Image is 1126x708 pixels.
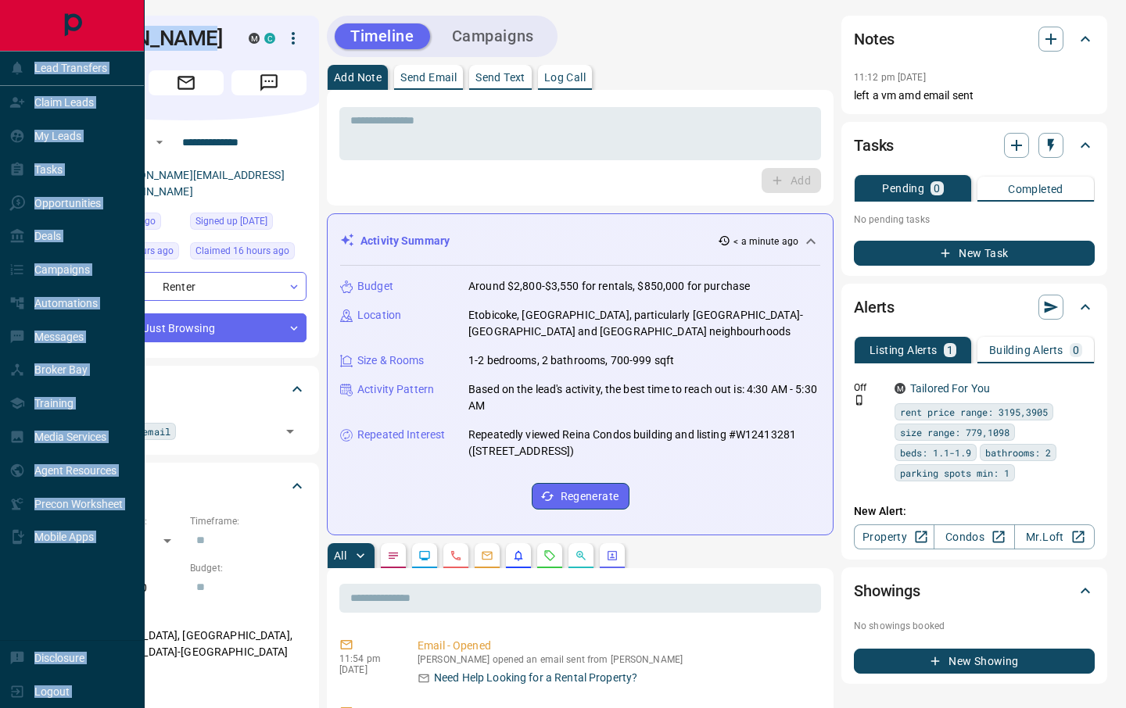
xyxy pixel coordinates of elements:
h2: Showings [854,578,920,603]
div: Tasks [854,127,1095,164]
p: Add Note [334,72,382,83]
p: Activity Summary [360,233,450,249]
span: Message [231,70,307,95]
div: Notes [854,20,1095,58]
div: Activity Summary< a minute ago [340,227,820,256]
div: condos.ca [264,33,275,44]
div: mrloft.ca [249,33,260,44]
span: Email [149,70,224,95]
div: mrloft.ca [895,383,905,394]
p: Building Alerts [989,345,1063,356]
h2: Notes [854,27,895,52]
div: Tue Oct 14 2025 [190,242,307,264]
p: New Alert: [854,503,1095,520]
svg: Opportunities [575,549,587,562]
svg: Lead Browsing Activity [418,549,431,562]
svg: Emails [481,549,493,562]
p: 1 [947,345,953,356]
svg: Listing Alerts [512,549,525,562]
p: [GEOGRAPHIC_DATA], [GEOGRAPHIC_DATA], [GEOGRAPHIC_DATA]-[GEOGRAPHIC_DATA] [66,623,307,665]
div: Thu Jan 19 2023 [190,213,307,234]
p: Size & Rooms [357,352,425,369]
span: size range: 779,1098 [900,424,1009,440]
p: Completed [1008,184,1063,195]
button: Regenerate [532,483,629,510]
button: Timeline [335,23,430,49]
svg: Notes [387,549,400,562]
svg: Push Notification Only [854,395,865,406]
svg: Requests [543,549,556,562]
div: Alerts [854,288,1095,326]
p: 11:54 pm [339,653,394,664]
span: rent price range: 3195,3905 [900,404,1048,420]
svg: Calls [450,549,462,562]
p: Log Call [544,72,586,83]
p: Areas Searched: [66,609,307,623]
p: 11:12 pm [DATE] [854,72,926,83]
a: Mr.Loft [1014,524,1095,549]
span: parking spots min: 1 [900,465,1009,481]
a: Property [854,524,934,549]
p: 0 [1073,345,1079,356]
a: [PERSON_NAME][EMAIL_ADDRESS][DOMAIN_NAME] [108,169,285,198]
p: Pending [882,183,924,194]
button: Open [279,420,301,442]
div: Just Browsing [66,313,307,342]
p: Budget [357,278,393,295]
p: Email - Opened [418,638,815,654]
p: Etobicoke, [GEOGRAPHIC_DATA], particularly [GEOGRAPHIC_DATA]-[GEOGRAPHIC_DATA] and [GEOGRAPHIC_DA... [468,307,820,340]
p: Repeatedly viewed Reina Condos building and listing #W12413281 ([STREET_ADDRESS]) [468,427,820,459]
p: Activity Pattern [357,381,434,398]
p: Repeated Interest [357,427,445,443]
h2: Alerts [854,295,895,320]
p: 0 [934,183,940,194]
button: Campaigns [436,23,550,49]
p: Budget: [190,561,307,575]
p: [PERSON_NAME] opened an email sent from [PERSON_NAME] [418,654,815,665]
div: Renter [66,272,307,301]
p: Based on the lead's activity, the best time to reach out is: 4:30 AM - 5:30 AM [468,381,820,414]
span: Claimed 16 hours ago [195,243,289,259]
div: Showings [854,572,1095,610]
p: All [334,550,346,561]
p: [DATE] [339,664,394,675]
button: Open [150,133,169,152]
p: No showings booked [854,619,1095,633]
p: Listing Alerts [870,345,938,356]
span: bathrooms: 2 [985,445,1051,460]
p: Timeframe: [190,514,307,528]
p: No pending tasks [854,208,1095,231]
p: Send Text [475,72,525,83]
div: Tags [66,370,307,408]
svg: Agent Actions [606,549,619,562]
p: Around $2,800-$3,550 for rentals, $850,000 for purchase [468,278,750,295]
button: New Showing [854,649,1095,674]
button: New Task [854,241,1095,266]
p: Need Help Looking for a Rental Property? [434,670,637,686]
h1: [PERSON_NAME] [66,26,225,51]
p: Motivation: [66,673,307,687]
span: Signed up [DATE] [195,213,267,229]
p: Send Email [400,72,457,83]
p: left a vm amd email sent [854,88,1095,104]
span: beds: 1.1-1.9 [900,445,971,460]
a: Tailored For You [910,382,990,395]
a: Condos [934,524,1014,549]
p: Location [357,307,401,324]
div: Criteria [66,467,307,505]
p: Off [854,381,885,395]
p: 1-2 bedrooms, 2 bathrooms, 700-999 sqft [468,352,674,369]
h2: Tasks [854,133,894,158]
p: < a minute ago [733,234,798,249]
